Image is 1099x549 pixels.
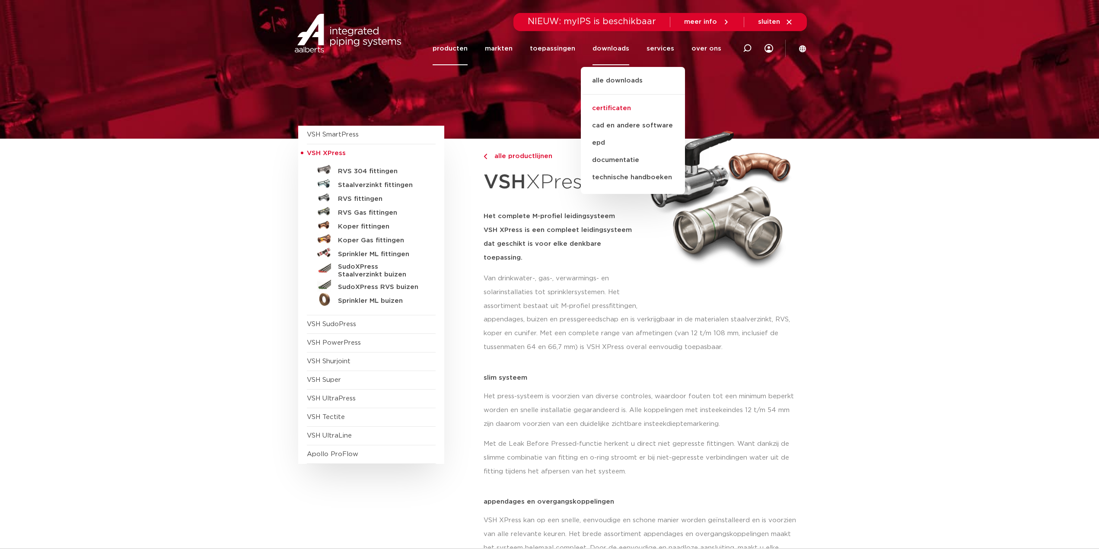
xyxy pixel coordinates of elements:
span: meer info [684,19,717,25]
a: VSH UltraLine [307,432,352,439]
a: Sprinkler ML fittingen [307,246,436,260]
h5: Staalverzinkt fittingen [338,181,424,189]
img: chevron-right.svg [484,154,487,159]
a: Apollo ProFlow [307,451,358,457]
a: VSH UltraPress [307,395,356,402]
strong: VSH [484,172,526,192]
span: sluiten [758,19,780,25]
h5: Het complete M-profiel leidingsysteem VSH XPress is een compleet leidingsysteem dat geschikt is v... [484,209,640,265]
p: Het press-systeem is voorzien van diverse controles, waardoor fouten tot een minimum beperkt word... [484,390,801,431]
h5: Koper fittingen [338,223,424,231]
a: technische handboeken [581,169,685,186]
a: Staalverzinkt fittingen [307,177,436,190]
a: toepassingen [530,32,575,65]
p: appendages en overgangskoppelingen [484,498,801,505]
a: RVS 304 fittingen [307,163,436,177]
h5: Koper Gas fittingen [338,237,424,244]
h5: RVS Gas fittingen [338,209,424,217]
a: sluiten [758,18,793,26]
p: slim systeem [484,374,801,381]
a: downloads [593,32,629,65]
a: markten [485,32,513,65]
a: Koper fittingen [307,218,436,232]
a: RVS fittingen [307,190,436,204]
a: VSH Shurjoint [307,358,350,365]
h5: SudoXPress Staalverzinkt buizen [338,263,424,279]
a: VSH SmartPress [307,131,359,138]
span: VSH XPress [307,150,346,156]
a: VSH SudoPress [307,321,356,327]
h5: Sprinkler ML buizen [338,297,424,305]
a: SudoXPress Staalverzinkt buizen [307,260,436,279]
nav: Menu [433,32,721,65]
a: epd [581,134,685,152]
a: VSH Tectite [307,414,345,420]
h5: SudoXPress RVS buizen [338,283,424,291]
a: cad en andere software [581,117,685,134]
a: alle downloads [581,76,685,95]
a: documentatie [581,152,685,169]
a: Sprinkler ML buizen [307,292,436,306]
span: NIEUW: myIPS is beschikbaar [528,17,656,26]
a: SudoXPress RVS buizen [307,279,436,292]
span: alle productlijnen [489,153,552,159]
a: alle productlijnen [484,151,640,162]
h5: RVS 304 fittingen [338,168,424,175]
a: over ons [691,32,721,65]
a: Koper Gas fittingen [307,232,436,246]
a: RVS Gas fittingen [307,204,436,218]
a: meer info [684,18,730,26]
a: services [647,32,674,65]
h5: Sprinkler ML fittingen [338,251,424,258]
p: Met de Leak Before Pressed-functie herkent u direct niet gepresste fittingen. Want dankzij de sli... [484,437,801,479]
h1: XPress [484,166,640,199]
h5: RVS fittingen [338,195,424,203]
a: certificaten [581,100,685,117]
a: producten [433,32,468,65]
a: VSH PowerPress [307,340,361,346]
p: appendages, buizen en pressgereedschap en is verkrijgbaar in de materialen staalverzinkt, RVS, ko... [484,313,801,354]
p: Van drinkwater-, gas-, verwarmings- en solarinstallaties tot sprinklersystemen. Het assortiment b... [484,272,640,313]
a: VSH Super [307,377,341,383]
